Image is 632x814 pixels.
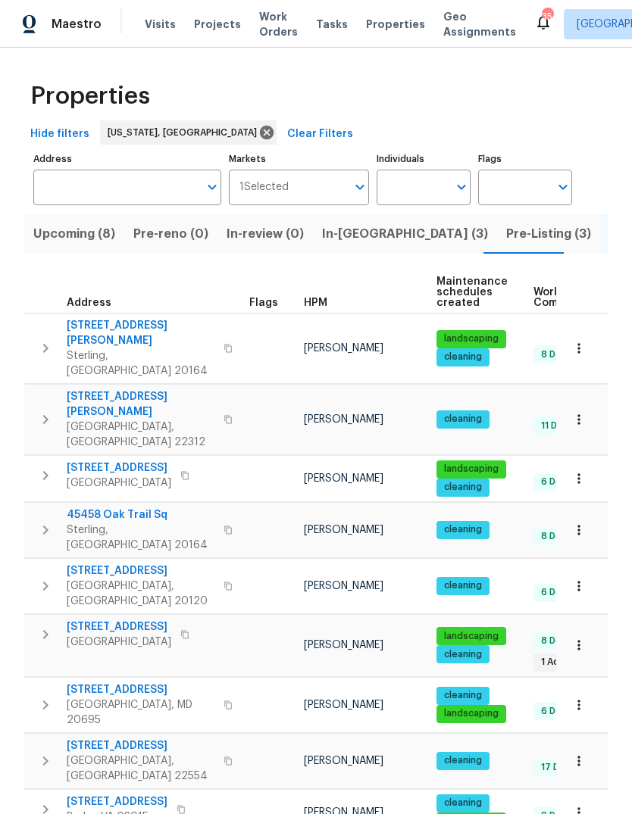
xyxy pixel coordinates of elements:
span: [GEOGRAPHIC_DATA], MD 20695 [67,697,214,728]
span: cleaning [438,413,488,426]
span: [PERSON_NAME] [304,700,383,710]
div: [US_STATE], [GEOGRAPHIC_DATA] [100,120,277,145]
span: 6 Done [535,705,579,718]
span: 11 Done [535,419,580,432]
span: [STREET_ADDRESS] [67,682,214,697]
label: Flags [478,154,572,164]
span: [STREET_ADDRESS] [67,738,214,753]
span: [PERSON_NAME] [304,525,383,535]
span: 8 Done [535,635,579,647]
span: cleaning [438,351,488,363]
span: landscaping [438,463,505,476]
span: 1 Selected [239,181,289,194]
span: Upcoming (8) [33,223,115,245]
button: Open [202,176,223,198]
span: Visits [145,17,176,32]
span: [US_STATE], [GEOGRAPHIC_DATA] [108,125,263,140]
span: 8 Done [535,530,579,543]
span: 17 Done [535,761,583,774]
span: Geo Assignments [443,9,516,39]
span: Maestro [52,17,102,32]
span: Address [67,298,111,308]
span: [STREET_ADDRESS] [67,563,214,579]
span: 6 Done [535,476,579,488]
span: [GEOGRAPHIC_DATA] [67,635,171,650]
span: Sterling, [GEOGRAPHIC_DATA] 20164 [67,522,214,553]
span: cleaning [438,689,488,702]
label: Address [33,154,221,164]
span: Projects [194,17,241,32]
span: cleaning [438,797,488,809]
span: [PERSON_NAME] [304,343,383,354]
span: Pre-reno (0) [133,223,208,245]
span: [PERSON_NAME] [304,756,383,766]
span: Tasks [316,19,348,30]
span: [GEOGRAPHIC_DATA] [67,476,171,491]
div: 35 [542,9,552,24]
span: [GEOGRAPHIC_DATA], [GEOGRAPHIC_DATA] 22554 [67,753,214,784]
span: [GEOGRAPHIC_DATA], [GEOGRAPHIC_DATA] 20120 [67,579,214,609]
span: [PERSON_NAME] [304,640,383,650]
button: Clear Filters [281,120,359,148]
span: Work Order Completion [533,287,629,308]
span: cleaning [438,523,488,536]
span: Maintenance schedules created [436,276,508,308]
span: 8 Done [535,348,579,361]
span: [STREET_ADDRESS] [67,619,171,635]
span: landscaping [438,707,505,720]
span: In-[GEOGRAPHIC_DATA] (3) [322,223,488,245]
span: Sterling, [GEOGRAPHIC_DATA] 20164 [67,348,214,379]
span: [STREET_ADDRESS] [67,460,171,476]
span: 45458 Oak Trail Sq [67,507,214,522]
span: cleaning [438,579,488,592]
button: Open [451,176,472,198]
span: cleaning [438,648,488,661]
span: [STREET_ADDRESS][PERSON_NAME] [67,318,214,348]
button: Open [349,176,371,198]
span: cleaning [438,754,488,767]
span: 6 Done [535,586,579,599]
button: Open [552,176,574,198]
span: In-review (0) [227,223,304,245]
span: Clear Filters [287,125,353,144]
span: [GEOGRAPHIC_DATA], [GEOGRAPHIC_DATA] 22312 [67,419,214,450]
span: Flags [249,298,278,308]
span: Properties [30,89,150,104]
button: Hide filters [24,120,95,148]
span: HPM [304,298,327,308]
span: [PERSON_NAME] [304,473,383,484]
span: Work Orders [259,9,298,39]
span: landscaping [438,630,505,643]
span: [STREET_ADDRESS] [67,794,167,809]
span: [PERSON_NAME] [304,414,383,425]
label: Markets [229,154,370,164]
span: Properties [366,17,425,32]
span: landscaping [438,332,505,345]
label: Individuals [377,154,471,164]
span: [PERSON_NAME] [304,581,383,591]
span: cleaning [438,481,488,494]
span: 1 Accepted [535,656,599,669]
span: Hide filters [30,125,89,144]
span: Pre-Listing (3) [506,223,591,245]
span: [STREET_ADDRESS][PERSON_NAME] [67,389,214,419]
